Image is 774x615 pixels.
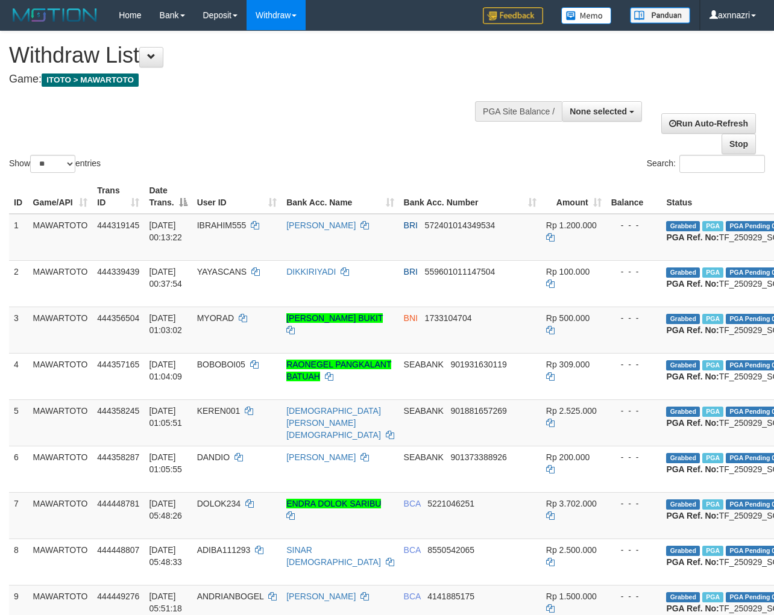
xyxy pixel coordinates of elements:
div: PGA Site Balance / [475,101,562,122]
span: Rp 100.000 [546,267,590,276]
span: [DATE] 01:03:02 [149,313,182,335]
img: panduan.png [630,7,690,23]
span: [DATE] 00:37:54 [149,267,182,289]
b: PGA Ref. No: [666,325,719,335]
a: DIKKIRIYADI [286,267,336,276]
span: Marked by axnnatama [702,360,723,370]
th: Trans ID: activate to sort column ascending [92,180,144,214]
span: [DATE] 05:48:26 [149,499,182,520]
span: Copy 1733104704 to clipboard [425,313,472,323]
b: PGA Ref. No: [666,233,719,242]
span: BOBOBOI05 [197,360,245,369]
div: - - - [611,544,657,556]
span: Copy 572401014349534 to clipboard [425,220,496,230]
span: Grabbed [666,221,700,231]
span: Rp 309.000 [546,360,590,369]
th: Balance [606,180,662,214]
td: MAWARTOTO [28,492,93,539]
span: Grabbed [666,453,700,463]
span: DOLOK234 [197,499,241,508]
span: Grabbed [666,407,700,417]
span: ADIBA111293 [197,545,251,555]
td: 8 [9,539,28,585]
div: - - - [611,451,657,463]
th: Date Trans.: activate to sort column descending [144,180,192,214]
span: Rp 3.702.000 [546,499,597,508]
b: PGA Ref. No: [666,604,719,613]
td: 3 [9,307,28,353]
span: ITOTO > MAWARTOTO [42,73,139,87]
span: 444319145 [97,220,139,230]
label: Search: [647,155,765,173]
span: KEREN001 [197,406,241,416]
span: Marked by axnnatama [702,407,723,417]
span: SEABANK [404,452,444,462]
img: Feedback.jpg [483,7,543,24]
div: - - - [611,219,657,231]
span: 444358245 [97,406,139,416]
span: 444448781 [97,499,139,508]
span: [DATE] 05:51:18 [149,592,182,613]
span: BCA [404,499,421,508]
span: Grabbed [666,267,700,278]
span: [DATE] 00:13:22 [149,220,182,242]
a: [DEMOGRAPHIC_DATA][PERSON_NAME][DEMOGRAPHIC_DATA] [286,406,381,440]
span: Marked by axnriski [702,267,723,278]
span: BCA [404,545,421,555]
a: SINAR [DEMOGRAPHIC_DATA] [286,545,381,567]
input: Search: [679,155,765,173]
button: None selected [562,101,642,122]
span: Rp 500.000 [546,313,590,323]
span: Copy 5221046251 to clipboard [427,499,474,508]
a: ENDRA DOLOK SARIBU [286,499,381,508]
td: MAWARTOTO [28,260,93,307]
span: 444356504 [97,313,139,323]
b: PGA Ref. No: [666,279,719,289]
span: Copy 901373388926 to clipboard [450,452,506,462]
th: Amount: activate to sort column ascending [541,180,606,214]
a: [PERSON_NAME] [286,220,356,230]
span: Copy 901931630119 to clipboard [450,360,506,369]
span: [DATE] 01:05:51 [149,406,182,428]
td: 1 [9,214,28,261]
td: 6 [9,446,28,492]
span: Marked by axnjistel [702,592,723,602]
span: BRI [404,220,418,230]
span: Copy 901881657269 to clipboard [450,406,506,416]
span: Grabbed [666,360,700,370]
th: Game/API: activate to sort column ascending [28,180,93,214]
td: MAWARTOTO [28,307,93,353]
div: - - - [611,590,657,602]
a: Run Auto-Refresh [661,113,756,134]
b: PGA Ref. No: [666,372,719,381]
span: Copy 8550542065 to clipboard [427,545,474,555]
span: DANDIO [197,452,230,462]
span: 444357165 [97,360,139,369]
div: - - - [611,405,657,417]
span: [DATE] 01:05:55 [149,452,182,474]
span: YAYASCANS [197,267,247,276]
div: - - - [611,358,657,370]
span: 444448807 [97,545,139,555]
span: BCA [404,592,421,601]
span: SEABANK [404,406,444,416]
span: 444449276 [97,592,139,601]
td: 4 [9,353,28,399]
td: MAWARTOTO [28,214,93,261]
span: ANDRIANBOGEL [197,592,264,601]
span: Grabbed [666,592,700,602]
th: User ID: activate to sort column ascending [192,180,282,214]
th: ID [9,180,28,214]
div: - - - [611,312,657,324]
span: Rp 200.000 [546,452,590,462]
td: 2 [9,260,28,307]
b: PGA Ref. No: [666,557,719,567]
span: Marked by axnriski [702,221,723,231]
span: Rp 2.500.000 [546,545,597,555]
b: PGA Ref. No: [666,464,719,474]
a: Stop [722,134,756,154]
span: None selected [570,107,627,116]
span: MYORAD [197,313,234,323]
th: Bank Acc. Number: activate to sort column ascending [399,180,541,214]
span: Rp 1.500.000 [546,592,597,601]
